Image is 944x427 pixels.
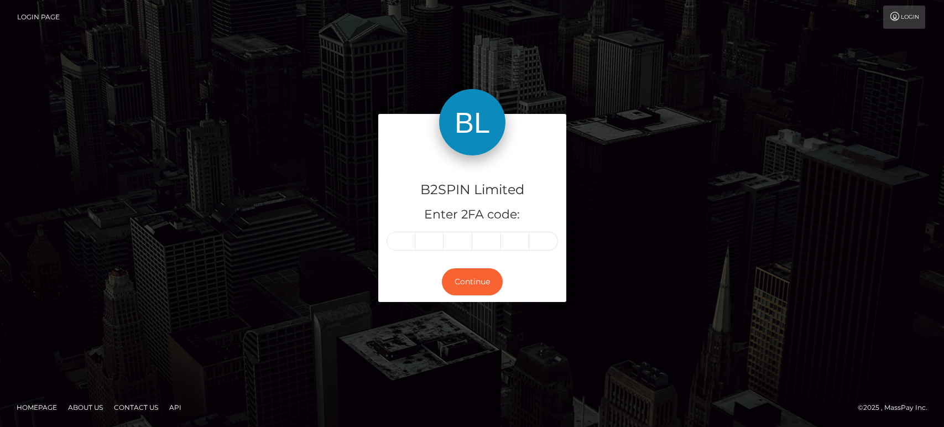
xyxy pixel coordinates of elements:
a: API [165,399,186,416]
div: © 2025 , MassPay Inc. [858,402,936,414]
button: Continue [442,268,503,295]
a: Homepage [12,399,61,416]
a: Login Page [17,6,60,29]
a: Contact Us [109,399,163,416]
h5: Enter 2FA code: [387,206,558,223]
img: B2SPIN Limited [439,89,505,155]
a: About Us [64,399,107,416]
a: Login [883,6,925,29]
h4: B2SPIN Limited [387,180,558,200]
